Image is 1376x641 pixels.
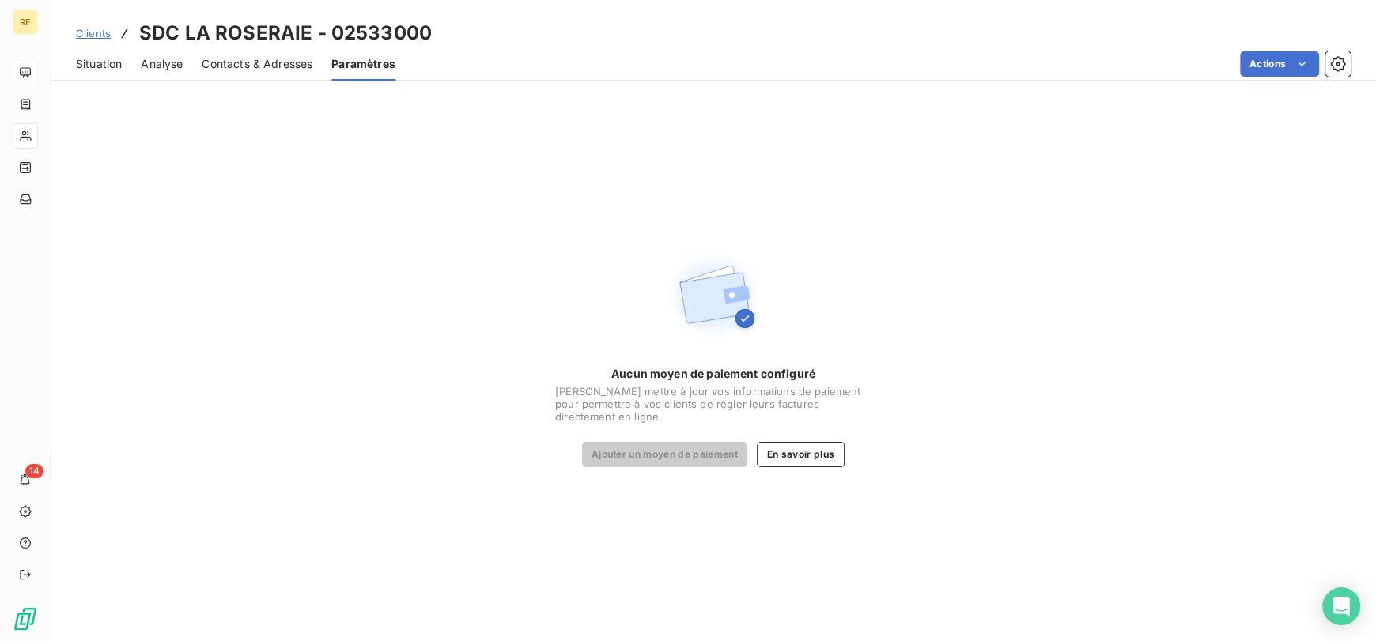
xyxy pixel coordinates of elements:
span: Aucun moyen de paiement configuré [611,366,815,382]
span: 14 [25,464,43,478]
button: En savoir plus [757,442,845,467]
div: Open Intercom Messenger [1322,587,1360,625]
span: Paramètres [331,56,395,72]
span: Situation [76,56,122,72]
img: Empty state [663,246,764,347]
span: Contacts & Adresses [202,56,312,72]
button: Ajouter un moyen de paiement [582,442,747,467]
span: Clients [76,27,111,40]
a: Clients [76,25,111,41]
span: Analyse [141,56,183,72]
span: [PERSON_NAME] mettre à jour vos informations de paiement pour permettre à vos clients de régler l... [555,385,871,423]
div: RE [13,9,38,35]
img: Logo LeanPay [13,606,38,632]
button: Actions [1240,51,1319,77]
h3: SDC LA ROSERAIE - 02533000 [139,19,432,47]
